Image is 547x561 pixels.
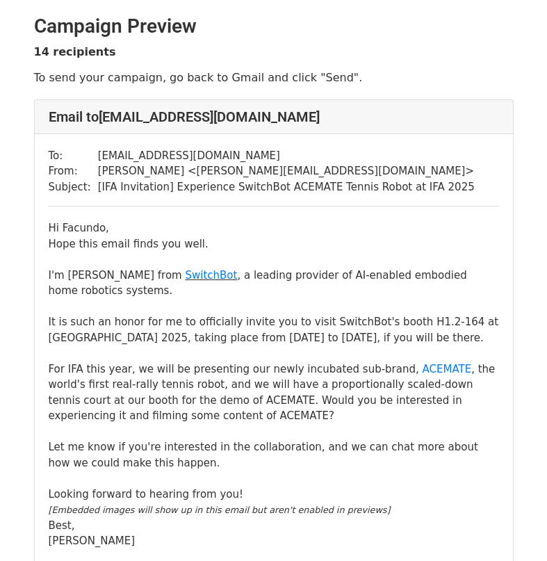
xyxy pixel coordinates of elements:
[49,108,499,125] h4: Email to [EMAIL_ADDRESS][DOMAIN_NAME]
[34,15,514,38] h2: Campaign Preview
[423,363,472,375] a: ACEMATE
[98,179,475,195] td: [IFA Invitation] Experience SwitchBot ACEMATE Tennis Robot at IFA 2025
[98,148,475,164] td: [EMAIL_ADDRESS][DOMAIN_NAME]
[98,163,475,179] td: [PERSON_NAME] < [PERSON_NAME][EMAIL_ADDRESS][DOMAIN_NAME] >
[34,45,116,58] strong: 14 recipients
[49,220,499,549] div: Hi Facundo, Hope this email finds you well. I'm [PERSON_NAME] from , a leading provider of AI-ena...
[49,179,98,195] td: Subject:
[49,505,391,515] em: [Embedded images will show up in this email but aren't enabled in previews]
[34,70,514,85] p: To send your campaign, go back to Gmail and click "Send".
[185,269,237,282] a: SwitchBot
[49,163,98,179] td: From:
[49,148,98,164] td: To:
